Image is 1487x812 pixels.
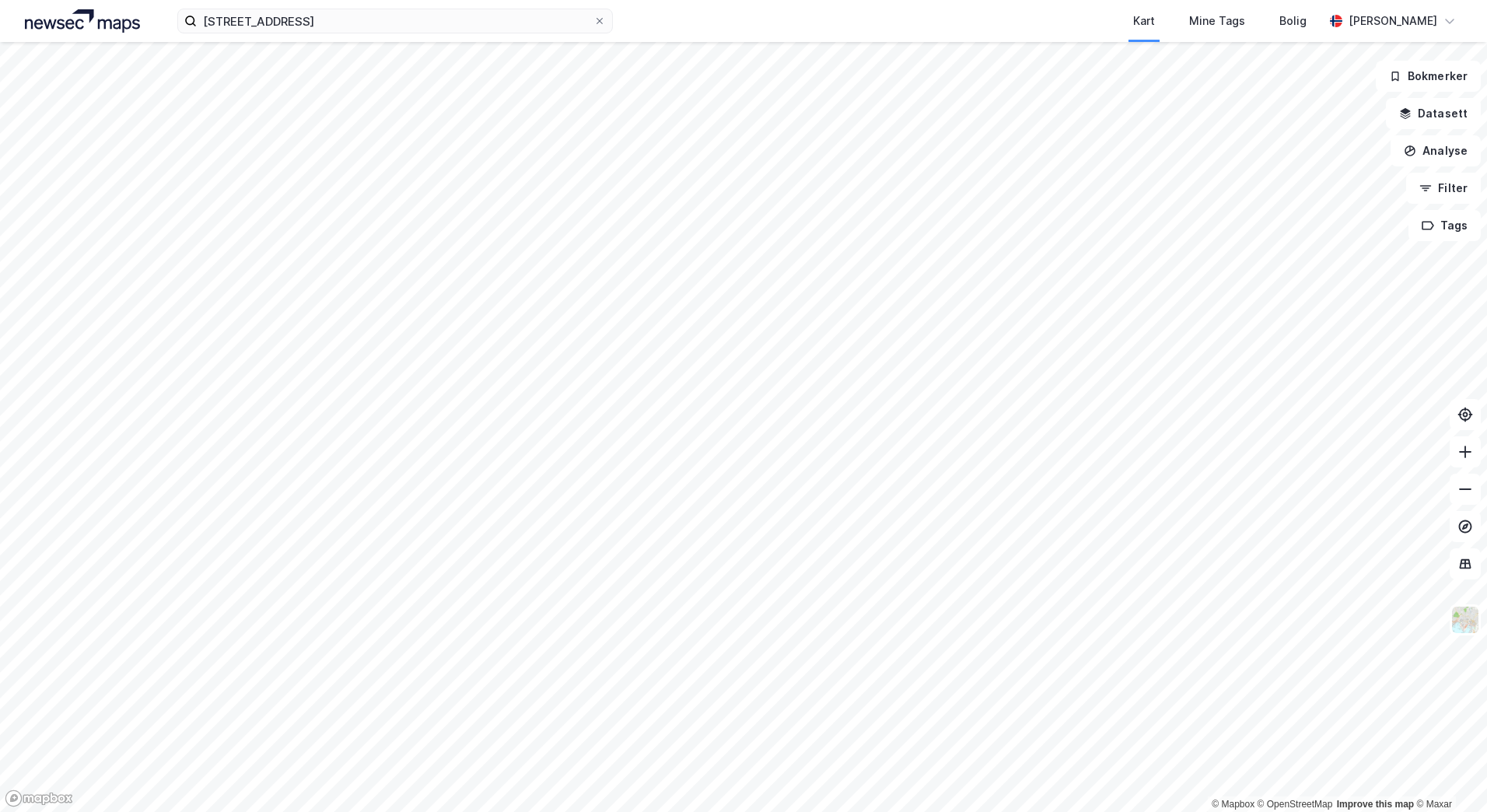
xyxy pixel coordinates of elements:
[1279,12,1307,30] div: Bolig
[1133,12,1155,30] div: Kart
[1409,737,1487,812] div: Kontrollprogram for chat
[1337,799,1414,810] a: Improve this map
[1406,173,1481,204] button: Filter
[1450,605,1480,635] img: Z
[1386,98,1481,129] button: Datasett
[1408,210,1481,241] button: Tags
[1391,135,1481,166] button: Analyse
[197,9,593,33] input: Søk på adresse, matrikkel, gårdeiere, leietakere eller personer
[1409,737,1487,812] iframe: Chat Widget
[25,9,140,33] img: logo.a4113a55bc3d86da70a041830d287a7e.svg
[1212,799,1254,810] a: Mapbox
[1189,12,1245,30] div: Mine Tags
[1376,61,1481,92] button: Bokmerker
[1258,799,1333,810] a: OpenStreetMap
[5,789,73,807] a: Mapbox homepage
[1349,12,1437,30] div: [PERSON_NAME]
